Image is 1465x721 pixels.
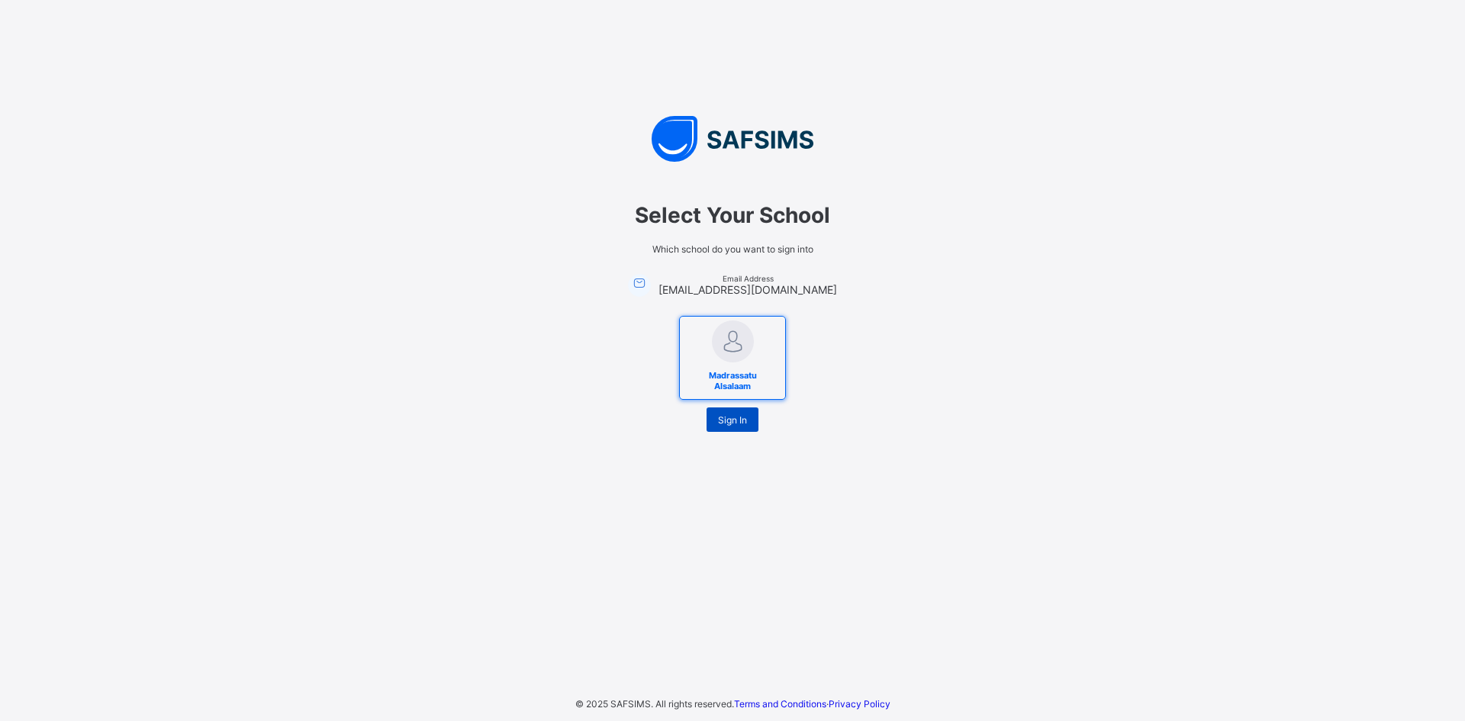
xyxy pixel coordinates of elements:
span: Sign In [718,414,747,426]
span: [EMAIL_ADDRESS][DOMAIN_NAME] [658,283,837,296]
span: · [734,698,890,710]
img: Madrassatu Alsalaam [712,320,754,362]
span: © 2025 SAFSIMS. All rights reserved. [575,698,734,710]
img: SAFSIMS Logo [504,116,961,162]
span: Email Address [658,274,837,283]
span: Select Your School [519,202,946,228]
a: Privacy Policy [829,698,890,710]
span: Which school do you want to sign into [519,243,946,255]
a: Terms and Conditions [734,698,826,710]
span: Madrassatu Alsalaam [686,366,779,395]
